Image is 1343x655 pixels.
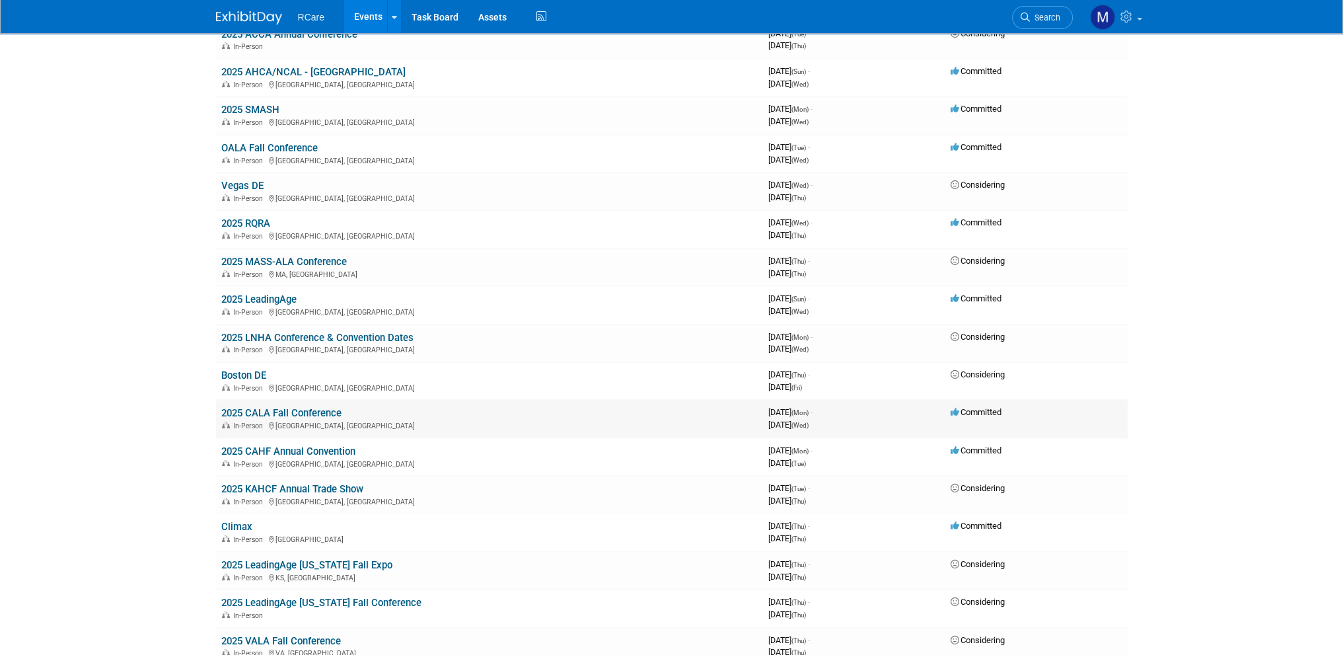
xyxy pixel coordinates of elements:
[791,106,809,113] span: (Mon)
[1090,5,1115,30] img: Mike Andolina
[221,180,264,192] a: Vegas DE
[216,11,282,24] img: ExhibitDay
[951,180,1005,190] span: Considering
[791,498,806,505] span: (Thu)
[811,217,813,227] span: -
[222,232,230,239] img: In-Person Event
[808,369,810,379] span: -
[951,104,1001,114] span: Committed
[768,407,813,417] span: [DATE]
[221,382,758,393] div: [GEOGRAPHIC_DATA], [GEOGRAPHIC_DATA]
[221,533,758,544] div: [GEOGRAPHIC_DATA]
[951,597,1005,607] span: Considering
[951,559,1005,569] span: Considering
[791,295,806,303] span: (Sun)
[808,521,810,531] span: -
[768,230,806,240] span: [DATE]
[221,28,357,40] a: 2025 ACCA Annual Conference
[791,42,806,50] span: (Thu)
[221,420,758,430] div: [GEOGRAPHIC_DATA], [GEOGRAPHIC_DATA]
[811,445,813,455] span: -
[768,420,809,430] span: [DATE]
[951,332,1005,342] span: Considering
[221,268,758,279] div: MA, [GEOGRAPHIC_DATA]
[768,332,813,342] span: [DATE]
[1012,6,1073,29] a: Search
[222,346,230,352] img: In-Person Event
[221,306,758,317] div: [GEOGRAPHIC_DATA], [GEOGRAPHIC_DATA]
[221,445,355,457] a: 2025 CAHF Annual Convention
[222,574,230,580] img: In-Person Event
[233,574,267,582] span: In-Person
[768,306,809,316] span: [DATE]
[221,597,421,609] a: 2025 LeadingAge [US_STATE] Fall Conference
[791,561,806,568] span: (Thu)
[768,104,813,114] span: [DATE]
[768,155,809,165] span: [DATE]
[811,104,813,114] span: -
[791,460,806,467] span: (Tue)
[768,559,810,569] span: [DATE]
[768,597,810,607] span: [DATE]
[791,523,806,530] span: (Thu)
[221,116,758,127] div: [GEOGRAPHIC_DATA], [GEOGRAPHIC_DATA]
[221,155,758,165] div: [GEOGRAPHIC_DATA], [GEOGRAPHIC_DATA]
[951,142,1001,152] span: Committed
[791,270,806,278] span: (Thu)
[811,180,813,190] span: -
[221,369,266,381] a: Boston DE
[221,496,758,506] div: [GEOGRAPHIC_DATA], [GEOGRAPHIC_DATA]
[221,458,758,469] div: [GEOGRAPHIC_DATA], [GEOGRAPHIC_DATA]
[221,559,392,571] a: 2025 LeadingAge [US_STATE] Fall Expo
[951,28,1005,38] span: Considering
[791,308,809,315] span: (Wed)
[221,192,758,203] div: [GEOGRAPHIC_DATA], [GEOGRAPHIC_DATA]
[768,382,802,392] span: [DATE]
[808,293,810,303] span: -
[222,535,230,542] img: In-Person Event
[791,422,809,429] span: (Wed)
[222,384,230,391] img: In-Person Event
[791,371,806,379] span: (Thu)
[808,256,810,266] span: -
[811,332,813,342] span: -
[221,104,279,116] a: 2025 SMASH
[791,346,809,353] span: (Wed)
[222,270,230,277] img: In-Person Event
[791,144,806,151] span: (Tue)
[791,574,806,581] span: (Thu)
[951,445,1001,455] span: Committed
[222,460,230,467] img: In-Person Event
[221,217,270,229] a: 2025 RQRA
[791,409,809,416] span: (Mon)
[951,217,1001,227] span: Committed
[221,79,758,89] div: [GEOGRAPHIC_DATA], [GEOGRAPHIC_DATA]
[768,66,810,76] span: [DATE]
[233,535,267,544] span: In-Person
[221,66,406,78] a: 2025 AHCA/NCAL - [GEOGRAPHIC_DATA]
[221,572,758,582] div: KS, [GEOGRAPHIC_DATA]
[808,66,810,76] span: -
[951,256,1005,266] span: Considering
[951,293,1001,303] span: Committed
[222,157,230,163] img: In-Person Event
[233,42,267,51] span: In-Person
[768,344,809,354] span: [DATE]
[808,635,810,645] span: -
[233,611,267,620] span: In-Person
[233,384,267,393] span: In-Person
[951,635,1005,645] span: Considering
[791,637,806,644] span: (Thu)
[222,422,230,428] img: In-Person Event
[222,308,230,315] img: In-Person Event
[233,157,267,165] span: In-Person
[768,572,806,582] span: [DATE]
[791,81,809,88] span: (Wed)
[233,346,267,354] span: In-Person
[222,42,230,49] img: In-Person Event
[808,559,810,569] span: -
[768,521,810,531] span: [DATE]
[222,611,230,618] img: In-Person Event
[951,483,1005,493] span: Considering
[768,116,809,126] span: [DATE]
